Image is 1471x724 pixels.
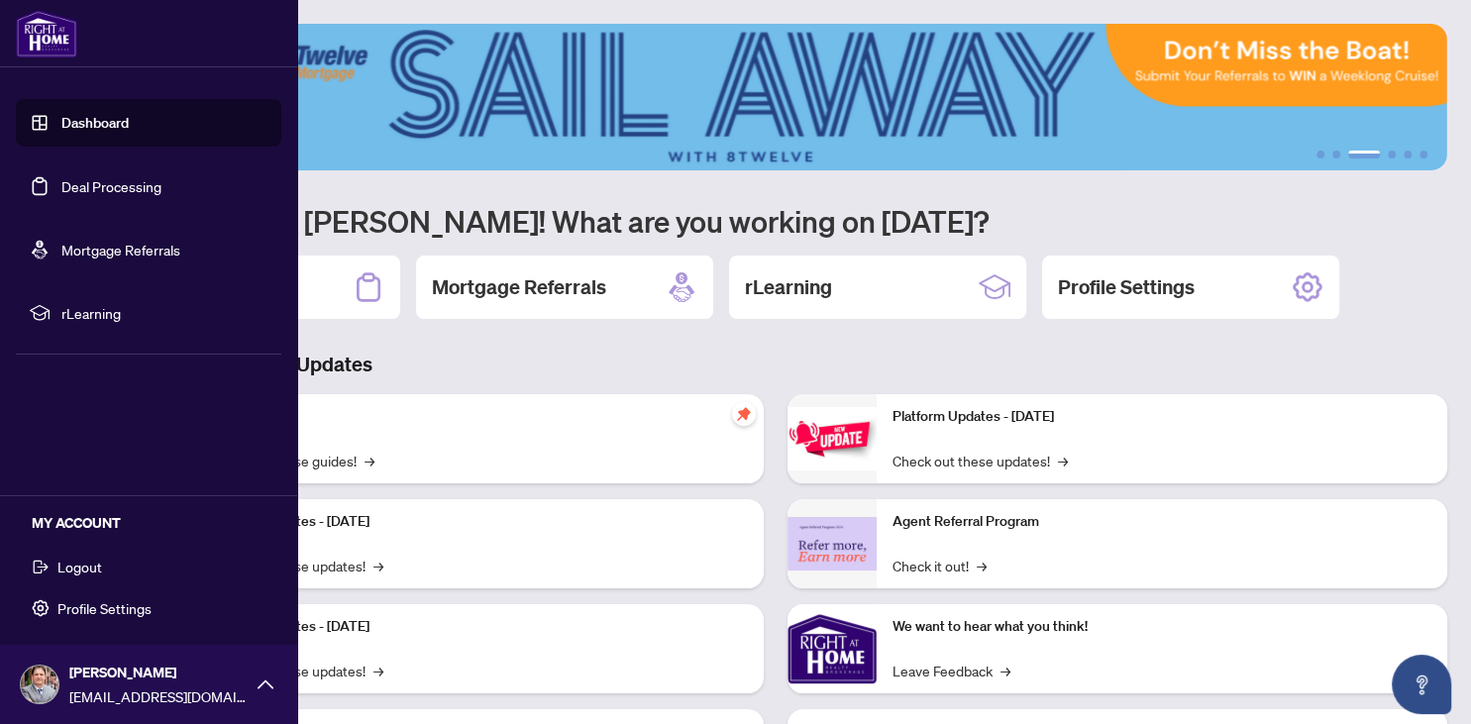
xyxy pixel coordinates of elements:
span: Logout [57,551,102,582]
button: 1 [1316,151,1324,158]
img: Agent Referral Program [788,517,877,571]
p: Agent Referral Program [893,511,1432,533]
a: Check out these updates!→ [893,450,1068,471]
h3: Brokerage & Industry Updates [103,351,1447,378]
h2: Mortgage Referrals [432,273,606,301]
a: Deal Processing [61,177,161,195]
p: Platform Updates - [DATE] [208,511,748,533]
p: We want to hear what you think! [893,616,1432,638]
span: → [373,555,383,576]
button: 5 [1404,151,1412,158]
a: Dashboard [61,114,129,132]
img: Slide 2 [103,24,1447,170]
span: → [373,660,383,681]
h5: MY ACCOUNT [32,512,281,534]
a: Check it out!→ [893,555,987,576]
span: pushpin [732,402,756,426]
span: [PERSON_NAME] [69,662,248,683]
h2: Profile Settings [1058,273,1195,301]
span: → [1000,660,1010,681]
span: → [365,450,374,471]
button: 3 [1348,151,1380,158]
span: rLearning [61,302,267,324]
button: Open asap [1392,655,1451,714]
span: Profile Settings [57,592,152,624]
button: 4 [1388,151,1396,158]
h2: rLearning [745,273,832,301]
img: logo [16,10,77,57]
button: 2 [1332,151,1340,158]
span: [EMAIL_ADDRESS][DOMAIN_NAME] [69,685,248,707]
p: Platform Updates - [DATE] [893,406,1432,428]
button: Profile Settings [16,591,281,625]
a: Leave Feedback→ [893,660,1010,681]
span: → [977,555,987,576]
p: Self-Help [208,406,748,428]
p: Platform Updates - [DATE] [208,616,748,638]
h1: Welcome back [PERSON_NAME]! What are you working on [DATE]? [103,202,1447,240]
img: Profile Icon [21,666,58,703]
button: 6 [1419,151,1427,158]
img: We want to hear what you think! [788,604,877,693]
a: Mortgage Referrals [61,241,180,259]
button: Logout [16,550,281,583]
img: Platform Updates - June 23, 2025 [788,407,877,469]
span: → [1058,450,1068,471]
